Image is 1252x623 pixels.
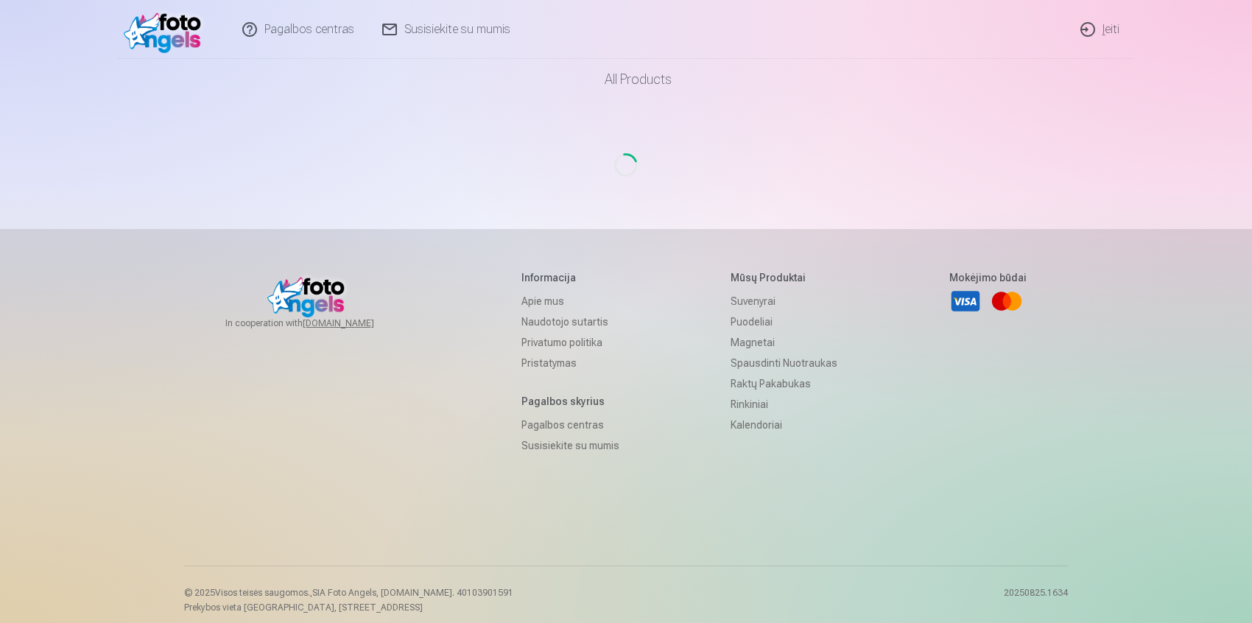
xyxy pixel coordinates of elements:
a: Apie mus [521,291,619,311]
a: Privatumo politika [521,332,619,353]
a: Visa [949,285,982,317]
a: Magnetai [731,332,837,353]
a: Rinkiniai [731,394,837,415]
span: In cooperation with [225,317,409,329]
a: [DOMAIN_NAME] [303,317,409,329]
h5: Pagalbos skyrius [521,394,619,409]
a: Kalendoriai [731,415,837,435]
a: All products [563,59,689,100]
a: Suvenyrai [731,291,837,311]
a: Raktų pakabukas [731,373,837,394]
a: Pagalbos centras [521,415,619,435]
a: Pristatymas [521,353,619,373]
p: Prekybos vieta [GEOGRAPHIC_DATA], [STREET_ADDRESS] [184,602,513,613]
a: Susisiekite su mumis [521,435,619,456]
p: 20250825.1634 [1004,587,1068,613]
a: Naudotojo sutartis [521,311,619,332]
img: /v1 [124,6,208,53]
p: © 2025 Visos teisės saugomos. , [184,587,513,599]
a: Puodeliai [731,311,837,332]
h5: Mokėjimo būdai [949,270,1027,285]
h5: Informacija [521,270,619,285]
a: Spausdinti nuotraukas [731,353,837,373]
h5: Mūsų produktai [731,270,837,285]
a: Mastercard [991,285,1023,317]
span: SIA Foto Angels, [DOMAIN_NAME]. 40103901591 [312,588,513,598]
